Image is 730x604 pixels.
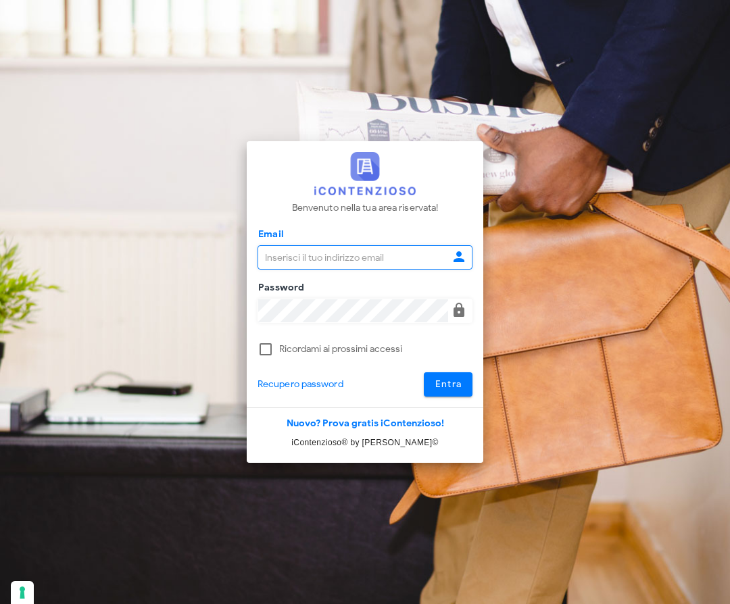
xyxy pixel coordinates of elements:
[11,581,34,604] button: Le tue preferenze relative al consenso per le tecnologie di tracciamento
[258,246,448,269] input: Inserisci il tuo indirizzo email
[279,343,472,356] label: Ricordami ai prossimi accessi
[247,436,483,449] p: iContenzioso® by [PERSON_NAME]©
[254,281,305,295] label: Password
[435,378,462,390] span: Entra
[292,201,439,216] p: Benvenuto nella tua area riservata!
[424,372,473,397] button: Entra
[254,228,284,241] label: Email
[258,377,343,392] a: Recupero password
[287,418,444,429] a: Nuovo? Prova gratis iContenzioso!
